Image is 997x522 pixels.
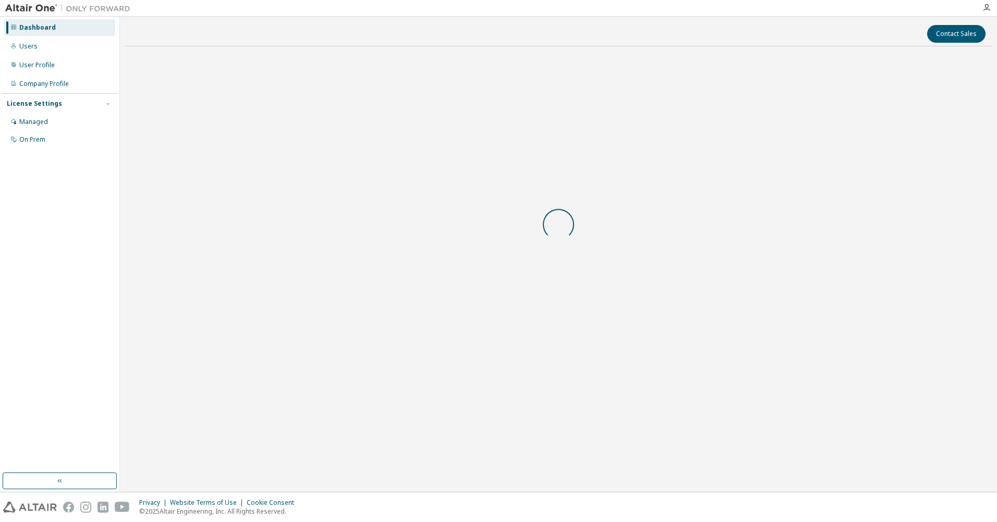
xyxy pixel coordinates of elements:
[139,499,170,507] div: Privacy
[5,3,136,14] img: Altair One
[98,502,108,513] img: linkedin.svg
[80,502,91,513] img: instagram.svg
[19,118,48,126] div: Managed
[19,23,56,32] div: Dashboard
[63,502,74,513] img: facebook.svg
[19,135,45,144] div: On Prem
[115,502,130,513] img: youtube.svg
[247,499,300,507] div: Cookie Consent
[7,100,62,108] div: License Settings
[19,42,38,51] div: Users
[170,499,247,507] div: Website Terms of Use
[3,502,57,513] img: altair_logo.svg
[139,507,300,516] p: © 2025 Altair Engineering, Inc. All Rights Reserved.
[19,80,69,88] div: Company Profile
[927,25,986,43] button: Contact Sales
[19,61,55,69] div: User Profile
